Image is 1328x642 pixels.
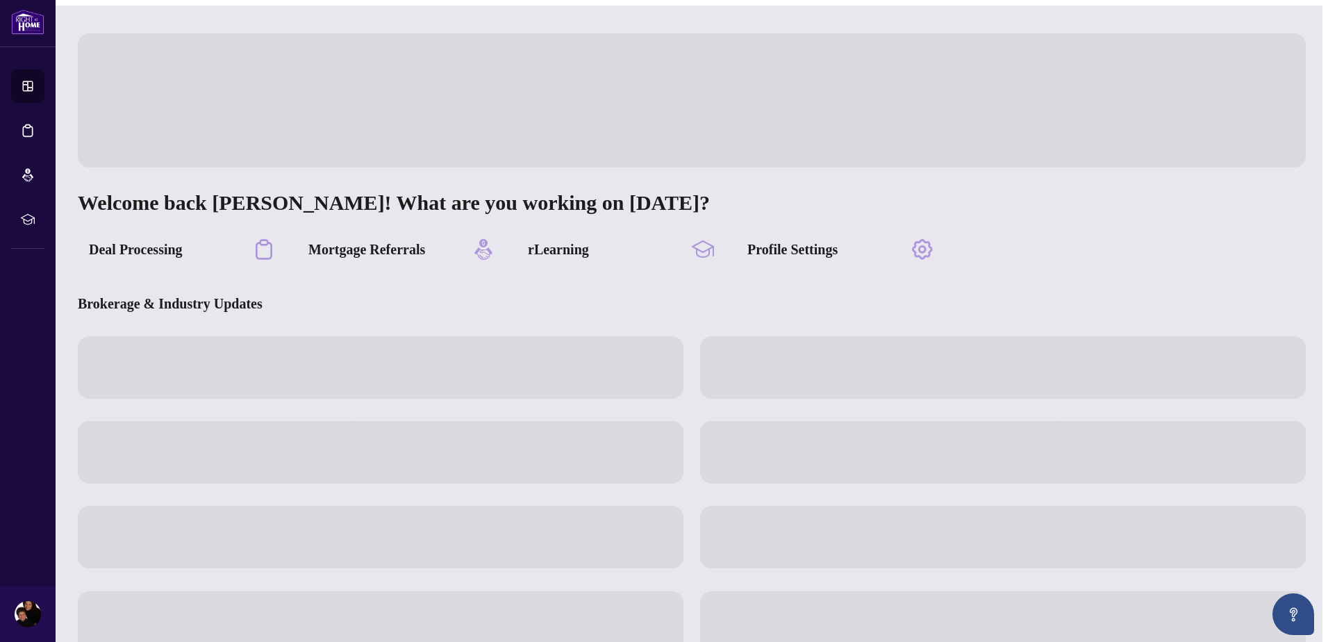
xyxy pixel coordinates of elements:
h2: Mortgage Referrals [308,240,425,259]
h1: Welcome back [PERSON_NAME]! What are you working on [DATE]? [78,190,1306,216]
h2: Deal Processing [89,240,183,259]
img: logo [11,9,44,35]
h3: Brokerage & Industry Updates [78,294,1306,313]
h2: rLearning [528,240,589,259]
button: Open asap [1272,593,1314,635]
h2: Profile Settings [747,240,838,259]
img: Profile Icon [15,601,41,627]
